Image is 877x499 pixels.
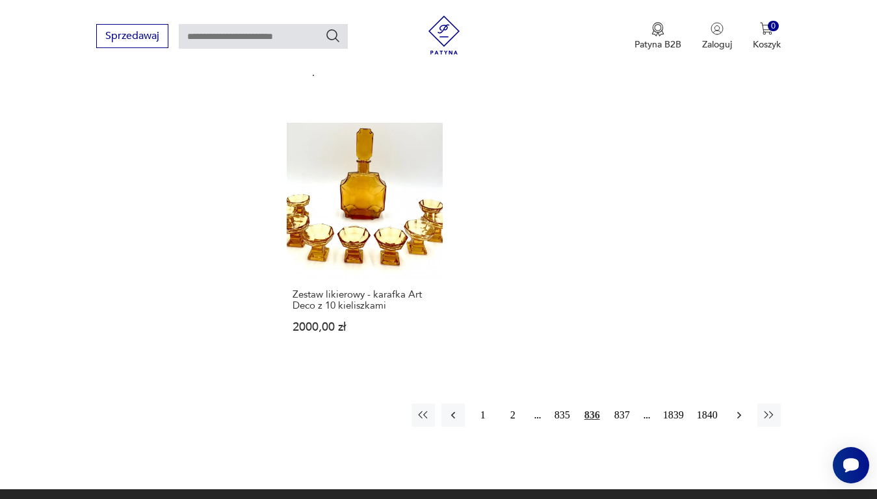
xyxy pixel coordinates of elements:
button: 837 [610,403,634,427]
button: 2 [501,403,525,427]
p: Patyna B2B [635,38,681,51]
img: Patyna - sklep z meblami i dekoracjami vintage [425,16,464,55]
a: Ikona medaluPatyna B2B [635,22,681,51]
a: Sprzedawaj [96,32,168,42]
p: Zaloguj [702,38,732,51]
p: Koszyk [753,38,781,51]
button: Sprzedawaj [96,24,168,48]
img: Ikonka użytkownika [711,22,724,35]
button: Patyna B2B [635,22,681,51]
img: Ikona medalu [651,22,664,36]
button: 1839 [660,403,687,427]
h3: Zestaw likierowy - karafka Art Deco z 10 kieliszkami [293,289,437,311]
button: 1 [471,403,495,427]
button: 0Koszyk [753,22,781,51]
button: 836 [581,403,604,427]
div: 0 [768,21,779,32]
iframe: Smartsupp widget button [833,447,869,483]
p: 350,00 zł [293,66,437,77]
button: Zaloguj [702,22,732,51]
img: Ikona koszyka [760,22,773,35]
button: 835 [551,403,574,427]
button: 1840 [694,403,721,427]
a: Zestaw likierowy - karafka Art Deco z 10 kieliszkamiZestaw likierowy - karafka Art Deco z 10 kiel... [287,123,443,358]
p: 2000,00 zł [293,322,437,333]
button: Szukaj [325,28,341,44]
